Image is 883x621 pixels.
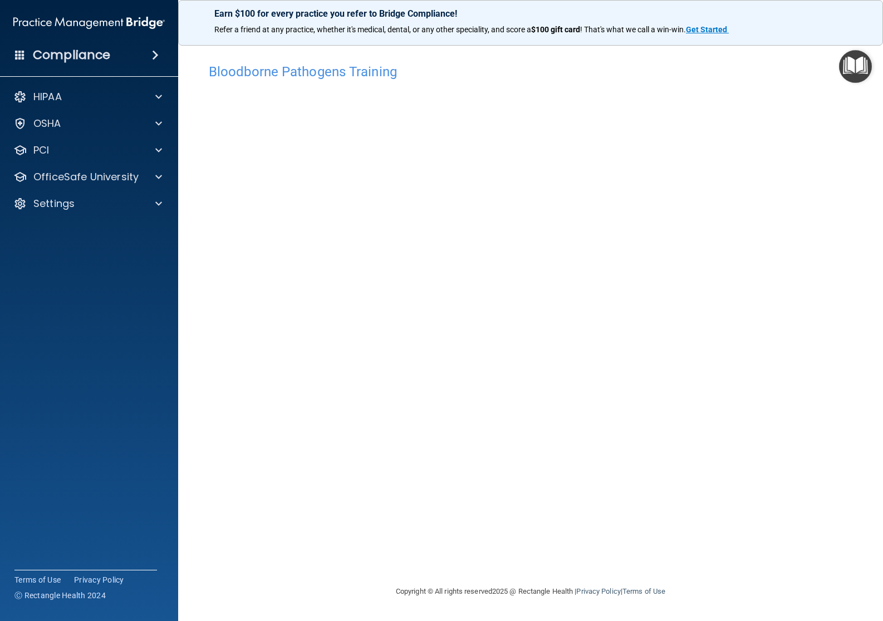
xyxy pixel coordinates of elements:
[214,8,847,19] p: Earn $100 for every practice you refer to Bridge Compliance!
[209,85,852,427] iframe: bbp
[686,25,727,34] strong: Get Started
[214,25,531,34] span: Refer a friend at any practice, whether it's medical, dental, or any other speciality, and score a
[13,90,162,103] a: HIPAA
[531,25,580,34] strong: $100 gift card
[13,12,165,34] img: PMB logo
[686,25,729,34] a: Get Started
[33,170,139,184] p: OfficeSafe University
[13,197,162,210] a: Settings
[622,587,665,595] a: Terms of Use
[13,117,162,130] a: OSHA
[33,197,75,210] p: Settings
[33,144,49,157] p: PCI
[580,25,686,34] span: ! That's what we call a win-win.
[13,144,162,157] a: PCI
[209,65,852,79] h4: Bloodborne Pathogens Training
[327,574,734,609] div: Copyright © All rights reserved 2025 @ Rectangle Health | |
[33,47,110,63] h4: Compliance
[13,170,162,184] a: OfficeSafe University
[14,574,61,585] a: Terms of Use
[33,117,61,130] p: OSHA
[839,50,872,83] button: Open Resource Center
[33,90,62,103] p: HIPAA
[14,590,106,601] span: Ⓒ Rectangle Health 2024
[576,587,620,595] a: Privacy Policy
[74,574,124,585] a: Privacy Policy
